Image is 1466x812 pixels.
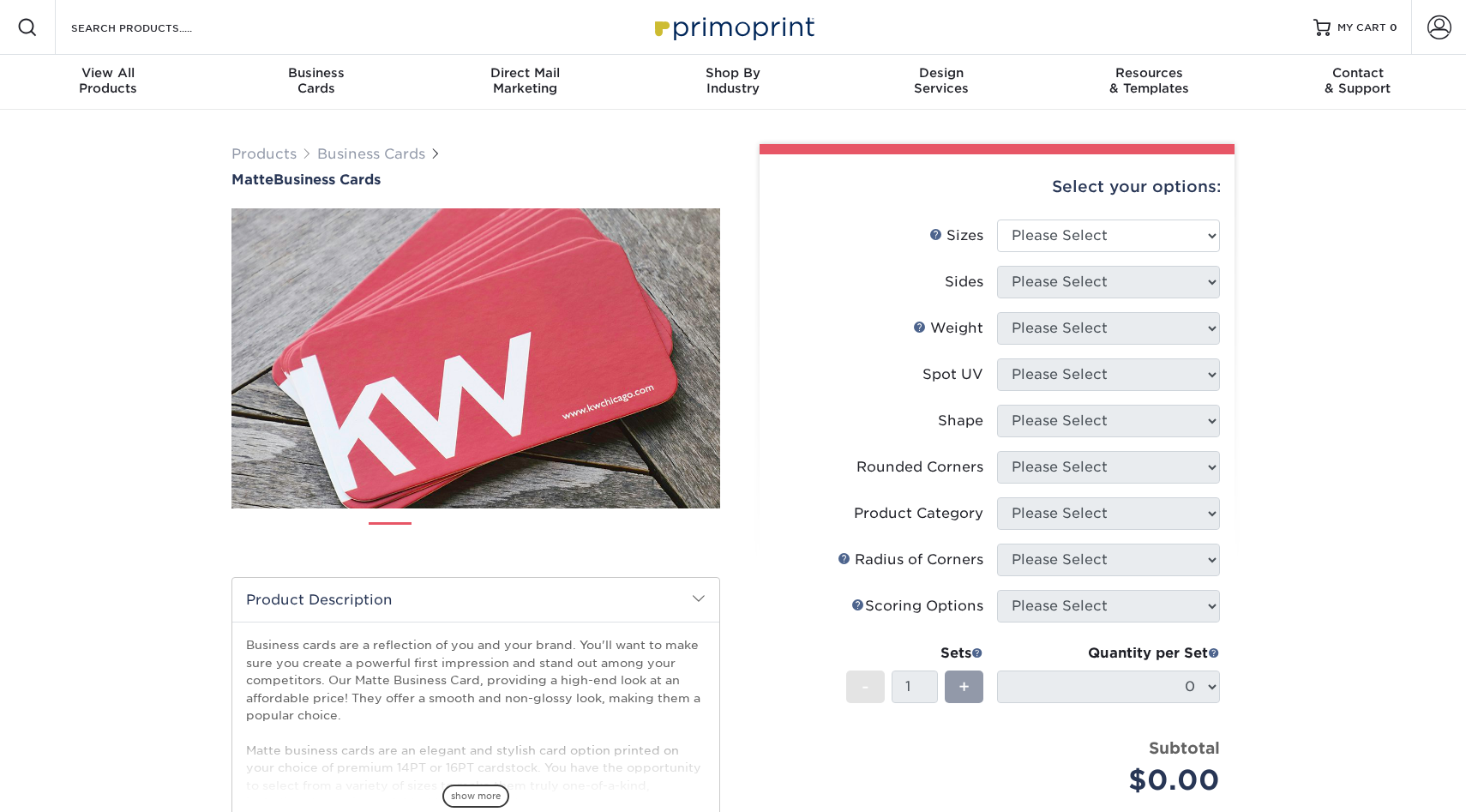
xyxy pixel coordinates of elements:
[929,226,983,246] div: Sizes
[213,65,421,81] span: Business
[484,515,526,558] img: Business Cards 03
[938,411,983,431] div: Shape
[4,55,213,110] a: View AllProducts
[421,65,629,96] div: Marketing
[1337,21,1386,35] span: MY CART
[851,596,983,617] div: Scoring Options
[1253,55,1462,110] a: Contact& Support
[421,65,629,81] span: Direct Mail
[1045,65,1253,81] span: Resources
[1010,760,1220,801] div: $0.00
[838,550,983,570] div: Radius of Corners
[1045,65,1253,96] div: & Templates
[913,318,983,339] div: Weight
[231,171,720,188] h1: Business Cards
[213,55,421,110] a: BusinessCards
[846,643,983,664] div: Sets
[317,146,425,162] a: Business Cards
[1390,21,1397,33] span: 0
[837,65,1045,81] span: Design
[1149,738,1220,757] strong: Subtotal
[69,17,237,38] input: SEARCH PRODUCTS.....
[862,674,869,700] span: -
[629,55,838,110] a: Shop ByIndustry
[773,154,1221,220] div: Select your options:
[629,65,838,96] div: Industry
[4,65,213,96] div: Products
[426,515,469,558] img: Business Cards 02
[4,65,213,81] span: View All
[629,65,838,81] span: Shop By
[369,516,412,559] img: Business Cards 01
[997,643,1220,664] div: Quantity per Set
[1253,65,1462,96] div: & Support
[1045,55,1253,110] a: Resources& Templates
[647,9,819,45] img: Primoprint
[854,503,983,524] div: Product Category
[232,578,719,622] h2: Product Description
[541,515,584,558] img: Business Cards 04
[231,146,297,162] a: Products
[231,171,720,188] a: MatteBusiness Cards
[945,272,983,292] div: Sides
[442,785,509,808] span: show more
[922,364,983,385] div: Spot UV
[231,171,273,188] span: Matte
[421,55,629,110] a: Direct MailMarketing
[213,65,421,96] div: Cards
[1253,65,1462,81] span: Contact
[958,674,970,700] span: +
[837,55,1045,110] a: DesignServices
[856,457,983,478] div: Rounded Corners
[231,114,720,603] img: Matte 01
[837,65,1045,96] div: Services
